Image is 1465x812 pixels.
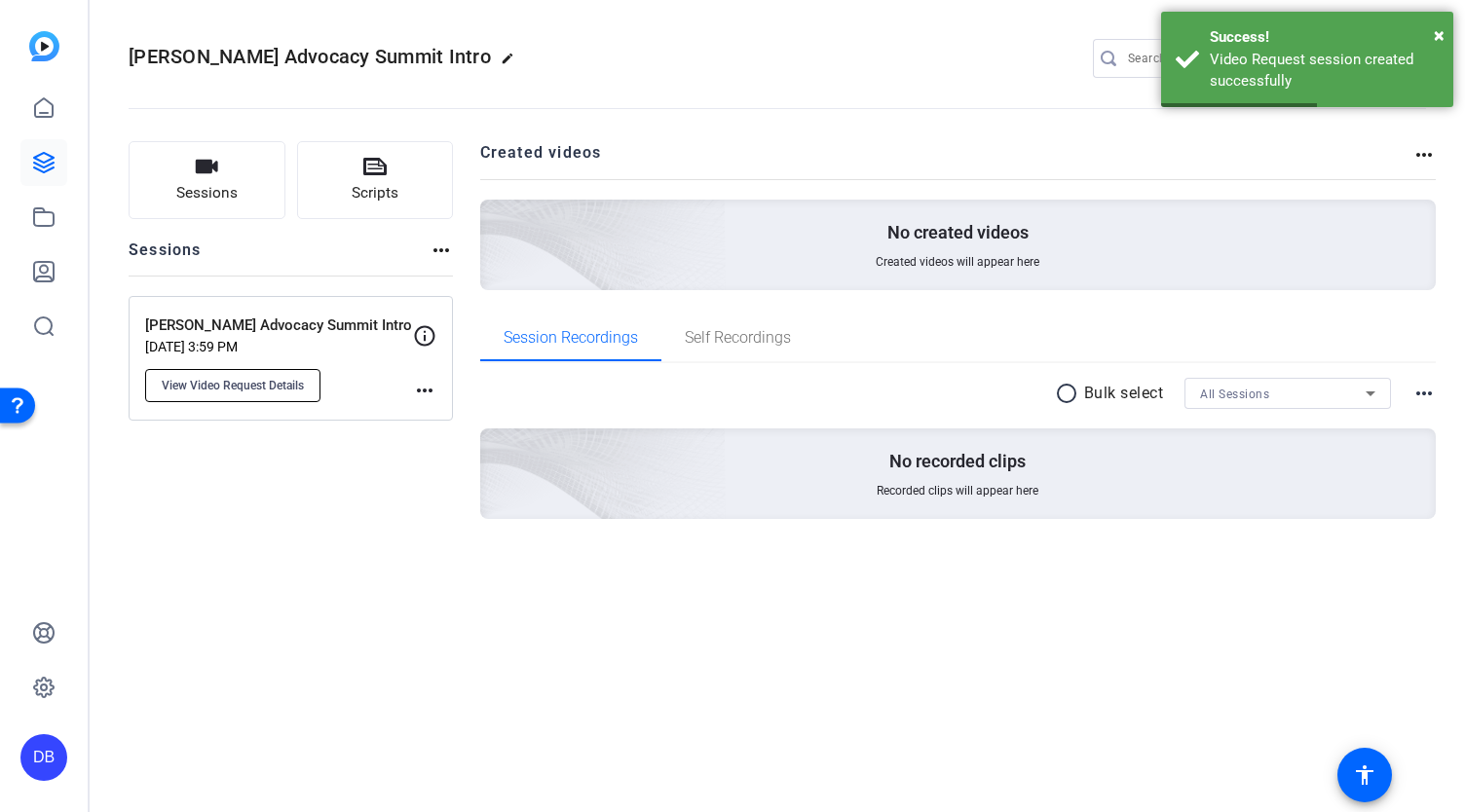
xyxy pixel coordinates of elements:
span: All Sessions [1200,388,1269,401]
img: Creted videos background [262,7,727,429]
button: Close [1434,20,1445,50]
img: blue-gradient.svg [29,31,59,61]
span: Session Recordings [504,330,638,346]
mat-icon: more_horiz [1412,143,1436,166]
span: [PERSON_NAME] Advocacy Summit Intro [129,45,491,68]
mat-icon: radio_button_unchecked [1055,382,1084,405]
p: Bulk select [1084,382,1164,405]
h2: Sessions [129,239,202,276]
span: Self Recordings [685,330,791,346]
h2: Created videos [480,141,1413,179]
button: Sessions [129,141,285,219]
p: [DATE] 3:59 PM [145,339,413,354]
input: Search [1128,47,1303,70]
div: DB [20,734,67,781]
mat-icon: more_horiz [413,379,436,402]
span: View Video Request Details [162,378,304,393]
button: View Video Request Details [145,369,320,402]
div: Video Request session created successfully [1210,49,1439,92]
span: Sessions [176,182,238,204]
mat-icon: more_horiz [430,239,453,262]
p: [PERSON_NAME] Advocacy Summit Intro [145,314,413,337]
span: Recorded clips will appear here [877,483,1038,498]
p: No recorded clips [889,450,1026,473]
span: Scripts [352,182,398,204]
mat-icon: accessibility [1353,763,1376,787]
span: × [1434,23,1445,47]
mat-icon: edit [501,52,524,75]
span: Created videos will appear here [876,254,1039,270]
div: Success! [1210,26,1439,49]
mat-icon: more_horiz [1412,382,1436,405]
img: embarkstudio-empty-session.png [262,236,727,658]
button: Scripts [297,141,454,219]
p: No created videos [887,221,1029,244]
